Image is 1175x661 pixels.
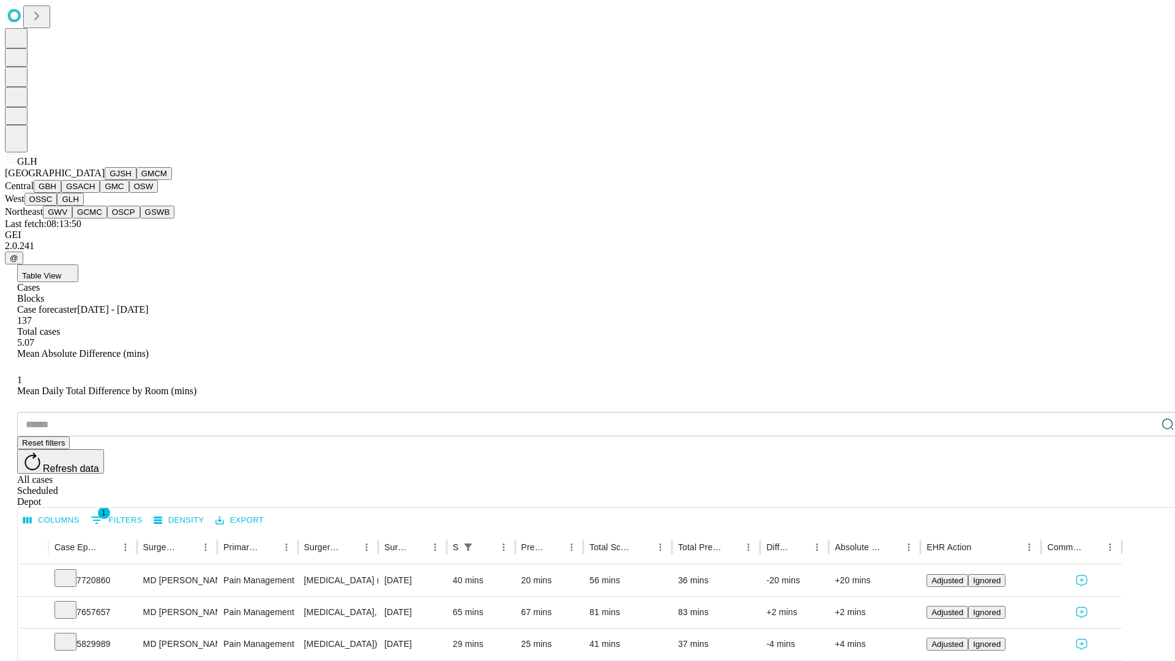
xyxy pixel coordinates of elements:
div: [MEDICAL_DATA], FLEXIBLE; WITH [MEDICAL_DATA] [304,597,372,628]
span: Case forecaster [17,304,77,315]
div: Surgeon Name [143,542,179,552]
button: Sort [546,539,563,556]
button: GWV [43,206,72,218]
button: Sort [635,539,652,556]
div: 37 mins [678,629,755,660]
button: Table View [17,264,78,282]
div: 7657657 [54,597,131,628]
button: Ignored [968,574,1005,587]
button: Menu [495,539,512,556]
span: [DATE] - [DATE] [77,304,148,315]
button: Menu [197,539,214,556]
button: Reset filters [17,436,70,449]
button: Sort [180,539,197,556]
button: Sort [261,539,278,556]
div: EHR Action [927,542,971,552]
button: Export [212,511,267,530]
span: Ignored [973,640,1001,649]
button: Ignored [968,606,1005,619]
div: Pain Management [223,597,291,628]
div: [DATE] [384,597,441,628]
button: Menu [427,539,444,556]
button: Menu [900,539,917,556]
button: Menu [652,539,669,556]
button: Sort [100,539,117,556]
div: GEI [5,230,1170,241]
button: GBH [34,180,61,193]
button: OSCP [107,206,140,218]
button: GLH [57,193,83,206]
div: 25 mins [521,629,578,660]
button: Sort [723,539,740,556]
button: OSW [129,180,159,193]
div: Pain Management [223,629,291,660]
div: 40 mins [453,565,509,596]
div: +2 mins [835,597,914,628]
button: Adjusted [927,574,968,587]
span: Adjusted [931,608,963,617]
div: +20 mins [835,565,914,596]
div: +2 mins [766,597,822,628]
button: Sort [883,539,900,556]
div: 65 mins [453,597,509,628]
button: Show filters [460,539,477,556]
span: Ignored [973,608,1001,617]
div: Surgery Date [384,542,408,552]
span: Mean Daily Total Difference by Room (mins) [17,386,196,396]
div: Difference [766,542,790,552]
span: Last fetch: 08:13:50 [5,218,81,229]
div: MD [PERSON_NAME] Md [143,629,211,660]
div: Case Epic Id [54,542,99,552]
button: Menu [358,539,375,556]
div: 7720860 [54,565,131,596]
span: 137 [17,315,32,326]
div: [DATE] [384,565,441,596]
div: 29 mins [453,629,509,660]
div: 5829989 [54,629,131,660]
button: Sort [341,539,358,556]
button: Menu [117,539,134,556]
button: Sort [972,539,990,556]
button: GMCM [136,167,172,180]
div: 2.0.241 [5,241,1170,252]
span: [GEOGRAPHIC_DATA] [5,168,105,178]
div: MD [PERSON_NAME] Md [143,565,211,596]
button: Sort [409,539,427,556]
button: Sort [478,539,495,556]
span: 1 [17,375,22,385]
span: 1 [98,507,110,519]
button: GJSH [105,167,136,180]
div: Comments [1047,542,1083,552]
button: GMC [100,180,129,193]
div: Primary Service [223,542,259,552]
div: Pain Management [223,565,291,596]
button: Expand [24,634,42,655]
span: Adjusted [931,640,963,649]
div: Scheduled In Room Duration [453,542,458,552]
span: @ [10,253,18,263]
span: Table View [22,271,61,280]
button: Show filters [88,510,146,530]
span: Total cases [17,326,60,337]
button: Expand [24,602,42,624]
div: MD [PERSON_NAME] Md [143,597,211,628]
div: -20 mins [766,565,822,596]
span: West [5,193,24,204]
div: 83 mins [678,597,755,628]
button: Adjusted [927,638,968,651]
div: Total Predicted Duration [678,542,722,552]
button: OSSC [24,193,58,206]
button: Refresh data [17,449,104,474]
div: Surgery Name [304,542,340,552]
button: GSWB [140,206,175,218]
button: Select columns [20,511,83,530]
div: [MEDICAL_DATA]) W/STENT REMOVAL AND EXCHANGE; INC DILATION, GUIDE WIRE AND [MEDICAL_DATA] [304,629,372,660]
div: 56 mins [589,565,666,596]
div: -4 mins [766,629,822,660]
button: Adjusted [927,606,968,619]
div: Predicted In Room Duration [521,542,545,552]
button: Menu [1021,539,1038,556]
div: 67 mins [521,597,578,628]
button: Menu [278,539,295,556]
div: 20 mins [521,565,578,596]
